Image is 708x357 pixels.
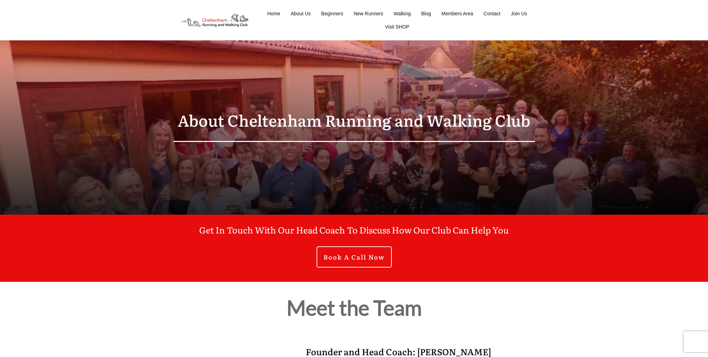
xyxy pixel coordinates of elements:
[173,222,535,246] p: Get In Touch With Our Head Coach To Discuss How Our Club Can Help You
[173,289,535,326] p: Meet the Team
[173,9,254,32] img: Decathlon
[511,9,527,18] a: Join Us
[484,9,500,18] a: Contact
[317,246,392,268] a: Book A Call Now
[385,22,410,32] a: Visit SHOP
[394,9,411,18] a: Walking
[267,9,280,18] a: Home
[442,9,473,18] a: Members Area
[353,9,383,18] a: New Runners
[173,106,535,134] p: About Cheltenham Running and Walking Club
[291,9,311,18] a: About Us
[324,253,385,261] span: Book A Call Now
[321,9,343,18] a: Beginners
[421,9,431,18] a: Blog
